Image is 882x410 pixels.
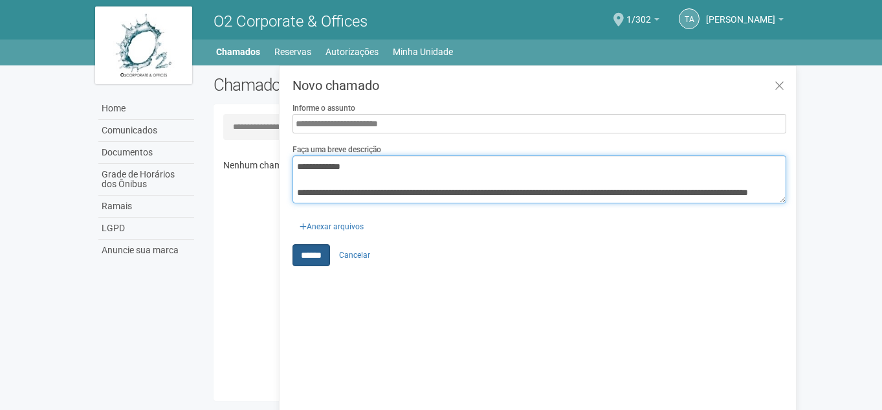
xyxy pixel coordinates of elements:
a: [PERSON_NAME] [706,16,784,27]
span: O2 Corporate & Offices [214,12,368,30]
a: Minha Unidade [393,43,453,61]
img: logo.jpg [95,6,192,84]
span: Thamiris Abdala [706,2,775,25]
a: Cancelar [332,245,377,265]
a: Ramais [98,196,194,218]
a: Fechar [766,73,793,100]
a: TA [679,8,700,29]
div: Anexar arquivos [292,213,371,233]
a: LGPD [98,218,194,240]
p: Nenhum chamado foi aberto para a sua unidade. [223,159,778,171]
label: Faça uma breve descrição [292,144,381,155]
a: Chamados [216,43,260,61]
label: Informe o assunto [292,102,355,114]
a: Comunicados [98,120,194,142]
a: Reservas [274,43,311,61]
h3: Novo chamado [292,79,786,92]
a: Anuncie sua marca [98,240,194,261]
a: 1/302 [626,16,659,27]
span: 1/302 [626,2,651,25]
h2: Chamados [214,75,441,95]
a: Grade de Horários dos Ônibus [98,164,194,196]
a: Autorizações [325,43,379,61]
a: Documentos [98,142,194,164]
a: Home [98,98,194,120]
